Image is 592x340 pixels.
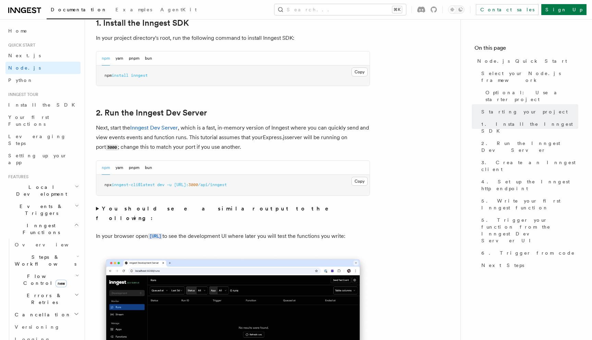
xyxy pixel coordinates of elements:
span: Next.js [8,53,41,58]
span: Node.js [8,65,41,71]
span: Cancellation [12,311,71,318]
span: Overview [15,242,85,247]
span: Features [5,174,28,180]
span: Starting your project [481,108,568,115]
button: Toggle dark mode [448,5,465,14]
span: Next Steps [481,262,524,269]
a: 6. Trigger from code [479,247,578,259]
a: Optional: Use a starter project [483,86,578,106]
span: new [56,280,67,287]
a: Examples [111,2,156,19]
span: Errors & Retries [12,292,74,306]
h4: On this page [474,44,578,55]
span: Versioning [15,324,60,330]
span: Quick start [5,42,35,48]
code: 3000 [106,145,118,150]
a: Next Steps [479,259,578,271]
span: Flow Control [12,273,75,287]
a: Leveraging Steps [5,130,81,149]
button: Copy [351,177,368,186]
a: Contact sales [476,4,539,15]
span: [URL]: [174,182,188,187]
a: Inngest Dev Server [130,124,178,131]
a: 4. Set up the Inngest http endpoint [479,175,578,195]
span: Optional: Use a starter project [485,89,578,103]
a: Python [5,74,81,86]
button: yarn [115,161,123,175]
span: 5. Trigger your function from the Inngest Dev Server UI [481,217,578,244]
button: Flow Controlnew [12,270,81,289]
span: Python [8,77,33,83]
a: 1. Install the Inngest SDK [96,18,189,28]
span: AgentKit [160,7,197,12]
a: Setting up your app [5,149,81,169]
a: 2. Run the Inngest Dev Server [479,137,578,156]
span: /api/inngest [198,182,227,187]
button: Cancellation [12,308,81,321]
p: In your browser open to see the development UI where later you will test the functions you write: [96,231,370,241]
a: Select your Node.js framework [479,67,578,86]
span: Select your Node.js framework [481,70,578,84]
button: Steps & Workflows [12,251,81,270]
a: Overview [12,239,81,251]
a: 5. Trigger your function from the Inngest Dev Server UI [479,214,578,247]
a: 2. Run the Inngest Dev Server [96,108,207,118]
span: npx [104,182,112,187]
button: Copy [351,68,368,76]
span: npm [104,73,112,78]
span: install [112,73,128,78]
span: 4. Set up the Inngest http endpoint [481,178,578,192]
button: npm [102,161,110,175]
span: Install the SDK [8,102,79,108]
span: 3. Create an Inngest client [481,159,578,173]
span: 5. Write your first Inngest function [481,197,578,211]
p: In your project directory's root, run the following command to install Inngest SDK: [96,33,370,43]
a: Sign Up [541,4,587,15]
a: [URL] [148,233,162,239]
button: Search...⌘K [274,4,406,15]
span: Examples [115,7,152,12]
span: Setting up your app [8,153,67,165]
span: 1. Install the Inngest SDK [481,121,578,134]
button: yarn [115,51,123,65]
span: Events & Triggers [5,203,75,217]
span: 2. Run the Inngest Dev Server [481,140,578,154]
button: Local Development [5,181,81,200]
a: Home [5,25,81,37]
span: Leveraging Steps [8,134,66,146]
summary: You should see a similar output to the following: [96,204,370,223]
a: Starting your project [479,106,578,118]
span: 6. Trigger from code [481,250,575,256]
strong: You should see a similar output to the following: [96,205,338,221]
a: AgentKit [156,2,201,19]
button: bun [145,161,152,175]
a: Documentation [47,2,111,19]
span: inngest [131,73,148,78]
span: -u [167,182,172,187]
a: Install the SDK [5,99,81,111]
a: 5. Write your first Inngest function [479,195,578,214]
span: Inngest tour [5,92,38,97]
button: bun [145,51,152,65]
span: Your first Functions [8,114,49,127]
button: Events & Triggers [5,200,81,219]
a: Next.js [5,49,81,62]
span: dev [157,182,164,187]
span: Inngest Functions [5,222,74,236]
a: 1. Install the Inngest SDK [479,118,578,137]
button: pnpm [129,51,139,65]
span: inngest-cli@latest [112,182,155,187]
a: Versioning [12,321,81,333]
button: Inngest Functions [5,219,81,239]
a: Node.js Quick Start [474,55,578,67]
button: Errors & Retries [12,289,81,308]
span: Home [8,27,27,34]
a: 3. Create an Inngest client [479,156,578,175]
a: Node.js [5,62,81,74]
p: Next, start the , which is a fast, in-memory version of Inngest where you can quickly send and vi... [96,123,370,152]
span: Steps & Workflows [12,254,76,267]
span: Local Development [5,184,75,197]
button: npm [102,51,110,65]
span: Documentation [51,7,107,12]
